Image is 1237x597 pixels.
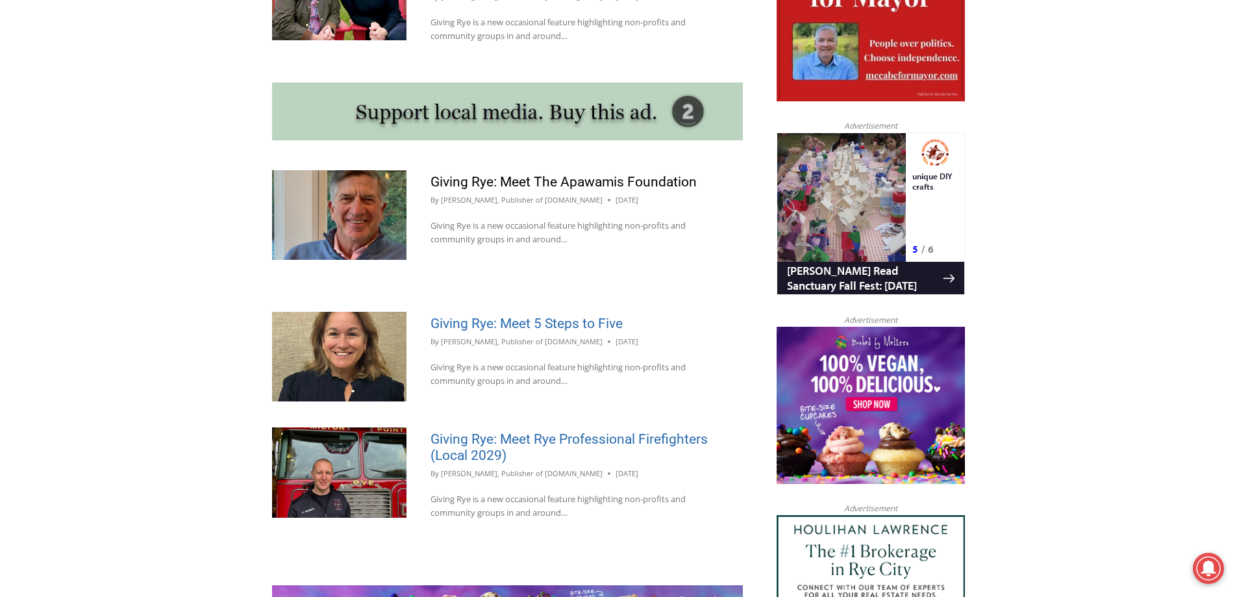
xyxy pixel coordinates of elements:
[145,110,148,123] div: /
[340,129,602,159] span: Intern @ [DOMAIN_NAME]
[616,468,638,479] time: [DATE]
[431,174,697,190] a: Giving Rye: Meet The Apawamis Foundation
[831,502,910,514] span: Advertisement
[616,336,638,348] time: [DATE]
[441,195,603,205] a: [PERSON_NAME], Publisher of [DOMAIN_NAME]
[1,129,188,162] a: [PERSON_NAME] Read Sanctuary Fall Fest: [DATE]
[431,316,623,331] a: Giving Rye: Meet 5 Steps to Five
[272,427,406,517] img: (PHOTO: Rye FD Firefighter Sal Inguanti, president of The Rye Professional Firefighters Inc. (Loc...
[10,131,166,160] h4: [PERSON_NAME] Read Sanctuary Fall Fest: [DATE]
[272,312,406,401] img: (PHOTO: Lisa Field, executive director of 5 Steps to Five. Contributed.)
[441,337,603,346] a: [PERSON_NAME], Publisher of [DOMAIN_NAME]
[151,110,157,123] div: 6
[431,468,439,479] span: By
[777,327,965,484] img: Baked by Melissa
[441,468,603,478] a: [PERSON_NAME], Publisher of [DOMAIN_NAME]
[328,1,614,126] div: "[PERSON_NAME] and I covered the [DATE] Parade, which was a really eye opening experience as I ha...
[272,170,406,260] img: (PHOTO: Tim O’Neill, president of The Apawamis Foundation. Contributed.)
[616,194,638,206] time: [DATE]
[272,83,743,141] img: support local media, buy this ad
[136,38,181,107] div: unique DIY crafts
[312,126,629,162] a: Intern @ [DOMAIN_NAME]
[431,431,708,463] a: Giving Rye: Meet Rye Professional Firefighters (Local 2029)
[431,16,719,43] p: Giving Rye is a new occasional feature highlighting non-profits and community groups in and around…
[431,492,719,520] p: Giving Rye is a new occasional feature highlighting non-profits and community groups in and around…
[831,314,910,326] span: Advertisement
[136,110,142,123] div: 5
[431,336,439,348] span: By
[431,361,719,388] p: Giving Rye is a new occasional feature highlighting non-profits and community groups in and around…
[431,219,719,246] p: Giving Rye is a new occasional feature highlighting non-profits and community groups in and around…
[831,120,910,132] span: Advertisement
[431,194,439,206] span: By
